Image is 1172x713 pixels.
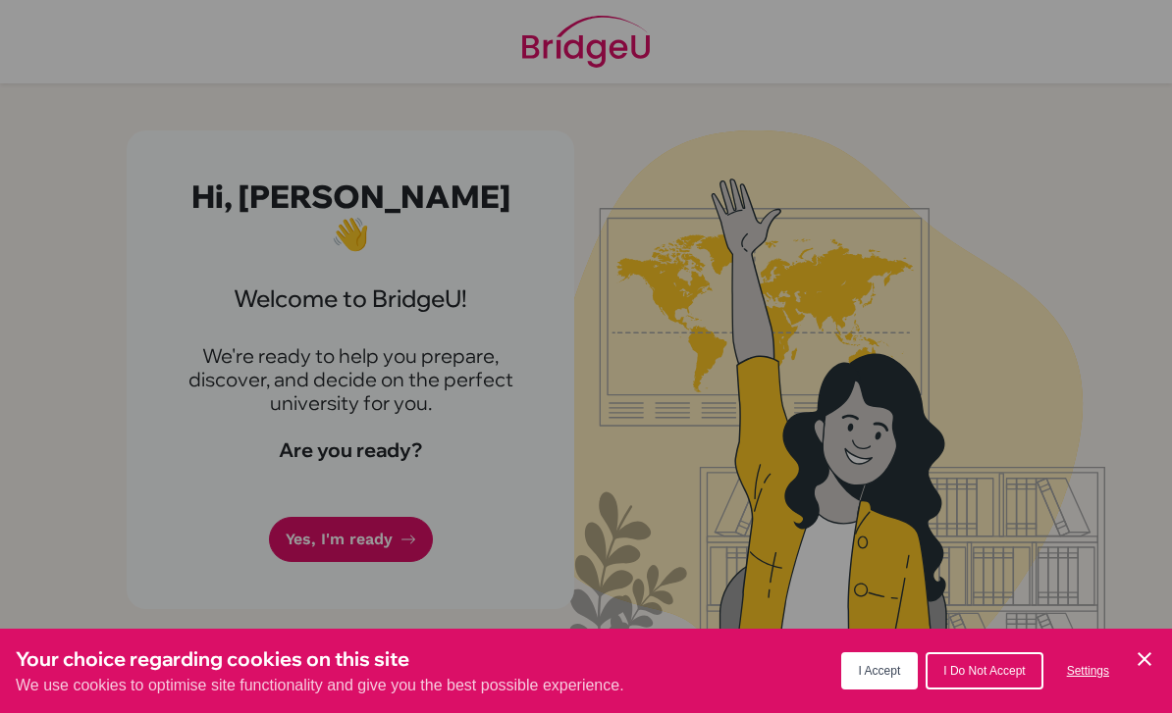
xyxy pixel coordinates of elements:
span: I Do Not Accept [943,664,1025,678]
p: We use cookies to optimise site functionality and give you the best possible experience. [16,674,624,697]
span: Settings [1067,664,1109,678]
button: Settings [1051,654,1125,688]
h3: Your choice regarding cookies on this site [16,644,624,674]
button: I Do Not Accept [926,652,1042,689]
button: Save and close [1133,647,1156,671]
button: I Accept [841,652,919,689]
span: I Accept [859,664,901,678]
